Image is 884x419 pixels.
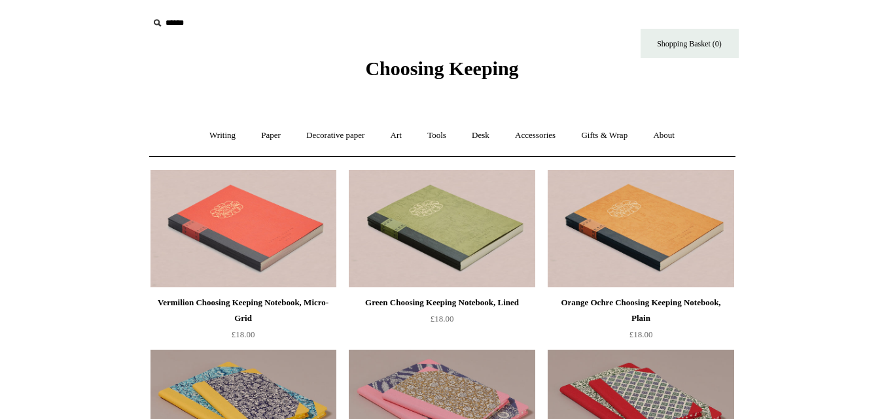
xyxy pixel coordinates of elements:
div: Green Choosing Keeping Notebook, Lined [352,295,531,310]
span: £18.00 [629,329,653,339]
a: About [641,118,686,153]
a: Writing [198,118,247,153]
a: Green Choosing Keeping Notebook, Lined £18.00 [349,295,535,348]
a: Decorative paper [294,118,376,153]
span: £18.00 [431,314,454,324]
img: Vermilion Choosing Keeping Notebook, Micro-Grid [150,170,336,288]
a: Vermilion Choosing Keeping Notebook, Micro-Grid £18.00 [150,295,336,348]
span: £18.00 [232,329,255,339]
span: Choosing Keeping [365,58,518,79]
div: Vermilion Choosing Keeping Notebook, Micro-Grid [154,295,333,326]
a: Accessories [503,118,567,153]
a: Orange Ochre Choosing Keeping Notebook, Plain £18.00 [548,295,734,348]
img: Green Choosing Keeping Notebook, Lined [349,170,535,288]
a: Desk [460,118,501,153]
a: Gifts & Wrap [569,118,639,153]
a: Vermilion Choosing Keeping Notebook, Micro-Grid Vermilion Choosing Keeping Notebook, Micro-Grid [150,170,336,288]
a: Art [379,118,414,153]
a: Green Choosing Keeping Notebook, Lined Green Choosing Keeping Notebook, Lined [349,170,535,288]
a: Shopping Basket (0) [641,29,739,58]
a: Choosing Keeping [365,68,518,77]
a: Tools [415,118,458,153]
a: Paper [249,118,292,153]
img: Orange Ochre Choosing Keeping Notebook, Plain [548,170,734,288]
div: Orange Ochre Choosing Keeping Notebook, Plain [551,295,730,326]
a: Orange Ochre Choosing Keeping Notebook, Plain Orange Ochre Choosing Keeping Notebook, Plain [548,170,734,288]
